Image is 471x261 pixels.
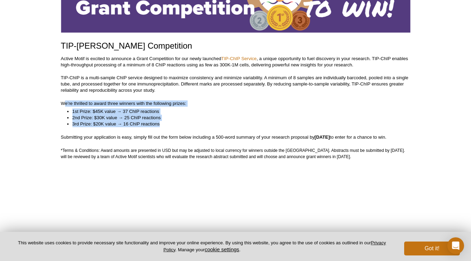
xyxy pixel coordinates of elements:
[61,147,410,160] p: *Terms & Conditions: Award amounts are presented in USD but may be adjusted to local currency for...
[61,100,410,107] p: We’re thrilled to award three winners with the following prizes:
[11,240,393,253] p: This website uses cookies to provide necessary site functionality and improve your online experie...
[447,237,464,254] div: Open Intercom Messenger
[315,134,330,140] strong: [DATE]
[221,56,257,61] a: TIP-ChIP Service
[72,108,403,115] li: 1st Prize: $45K value → 37 ChIP reactions
[404,242,460,255] button: Got it!
[72,121,403,127] li: 3rd Prize: $20K value → 16 ChIP reactions
[61,56,410,68] p: Active Motif is excited to announce a Grant Competition for our newly launched , a unique opportu...
[61,134,410,140] p: Submitting your application is easy, simply fill out the form below including a 500-word summary ...
[61,75,410,93] p: TIP-ChIP is a multi-sample ChIP service designed to maximize consistency and minimize variability...
[61,41,410,51] h1: TIP-[PERSON_NAME] Competition
[72,115,403,121] li: 2nd Prize: $30K value → 25 ChIP reactions
[163,240,386,252] a: Privacy Policy
[205,246,239,252] button: cookie settings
